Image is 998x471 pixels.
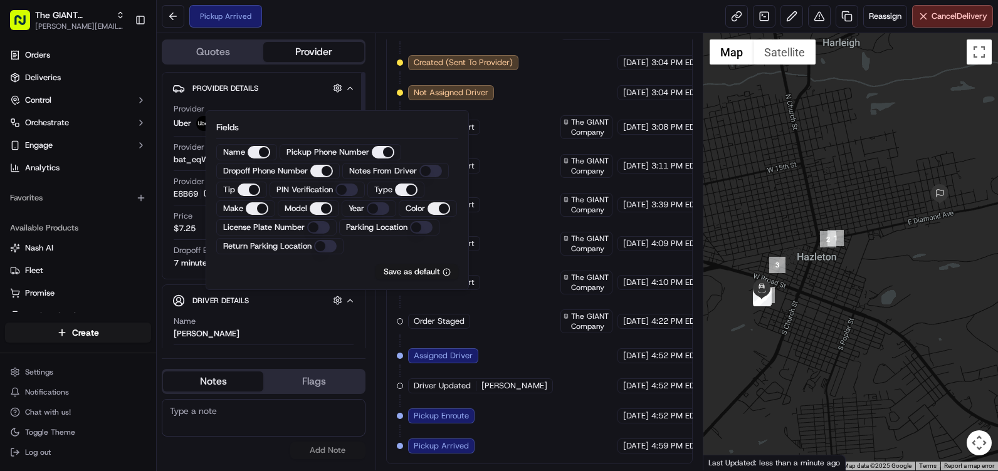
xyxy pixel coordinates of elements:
[5,218,151,238] div: Available Products
[623,57,649,68] span: [DATE]
[571,195,609,215] span: The GIANT Company
[174,223,196,234] span: $7.25
[25,242,53,254] span: Nash AI
[25,447,51,457] span: Log out
[174,142,238,153] span: Provider Batch ID
[571,234,609,254] span: The GIANT Company
[25,427,75,437] span: Toggle Theme
[414,380,471,391] span: Driver Updated
[174,245,218,256] span: Dropoff ETA
[192,83,258,93] span: Provider Details
[843,462,911,469] span: Map data ©2025 Google
[706,454,748,470] img: Google
[414,87,488,98] span: Not Assigned Driver
[172,78,355,98] button: Provider Details
[35,21,125,31] button: [PERSON_NAME][EMAIL_ADDRESS][PERSON_NAME][DOMAIN_NAME]
[223,241,312,252] label: Return Parking Location
[863,5,907,28] button: Reassign
[414,57,513,68] span: Created (Sent To Provider)
[349,203,364,214] label: Year
[43,120,206,132] div: Start new chat
[623,410,649,422] span: [DATE]
[414,440,469,452] span: Pickup Arrived
[571,117,609,137] span: The GIANT Company
[912,5,993,28] button: CancelDelivery
[263,42,364,62] button: Provider
[651,57,700,68] span: 3:04 PM EDT
[118,182,201,194] span: API Documentation
[932,11,987,22] span: Cancel Delivery
[25,95,51,106] span: Control
[651,350,700,361] span: 4:52 PM EDT
[25,72,61,83] span: Deliveries
[43,132,159,142] div: We're available if you need us!
[10,242,146,254] a: Nash AI
[88,212,152,222] a: Powered byPylon
[414,316,465,327] span: Order Staged
[623,350,649,361] span: [DATE]
[571,156,609,176] span: The GIANT Company
[5,363,151,381] button: Settings
[623,199,649,210] span: [DATE]
[623,277,649,288] span: [DATE]
[223,147,245,158] label: Name
[174,328,239,339] div: [PERSON_NAME]
[703,455,846,470] div: Last Updated: less than a minute ago
[223,184,235,195] label: Tip
[223,165,308,177] label: Dropoff Phone Number
[25,407,71,417] span: Chat with us!
[163,42,263,62] button: Quotes
[623,440,649,452] span: [DATE]
[125,212,152,222] span: Pylon
[5,238,151,258] button: Nash AI
[5,135,151,155] button: Engage
[571,311,609,331] span: The GIANT Company
[174,176,248,187] span: Provider Delivery ID
[623,87,649,98] span: [DATE]
[25,367,53,377] span: Settings
[869,11,901,22] span: Reassign
[25,117,69,128] span: Orchestrate
[174,118,191,129] span: Uber
[384,266,451,277] button: Save as default
[5,45,151,65] a: Orders
[8,177,101,199] a: 📗Knowledge Base
[174,257,211,269] div: 7 minutes
[827,230,844,246] div: 1
[25,140,53,151] span: Engage
[106,183,116,193] div: 💻
[223,203,243,214] label: Make
[414,410,469,422] span: Pickup Enroute
[651,316,700,327] span: 4:22 PM EDT
[623,238,649,249] span: [DATE]
[706,454,748,470] a: Open this area in Google Maps (opens a new window)
[651,380,700,391] span: 4:52 PM EDT
[769,257,785,273] div: 3
[13,13,38,38] img: Nash
[5,158,151,178] a: Analytics
[571,272,609,292] span: The GIANT Company
[967,39,992,65] button: Toggle fullscreen view
[13,183,23,193] div: 📗
[651,238,700,249] span: 4:09 PM EDT
[13,120,35,142] img: 1736555255976-a54dd68f-1ca7-489b-9aae-adbdc363a1c4
[263,371,364,391] button: Flags
[944,462,994,469] a: Report a map error
[5,443,151,461] button: Log out
[414,350,473,361] span: Assigned Driver
[13,50,228,70] p: Welcome 👋
[25,310,85,321] span: Product Catalog
[5,403,151,421] button: Chat with us!
[967,430,992,455] button: Map camera controls
[5,283,151,303] button: Promise
[35,9,111,21] button: The GIANT Company
[919,462,937,469] a: Terms (opens in new tab)
[72,326,99,339] span: Create
[33,81,226,94] input: Got a question? Start typing here...
[285,203,307,214] label: Model
[25,182,96,194] span: Knowledge Base
[5,113,151,133] button: Orchestrate
[223,222,305,233] label: License Plate Number
[820,231,836,247] div: 2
